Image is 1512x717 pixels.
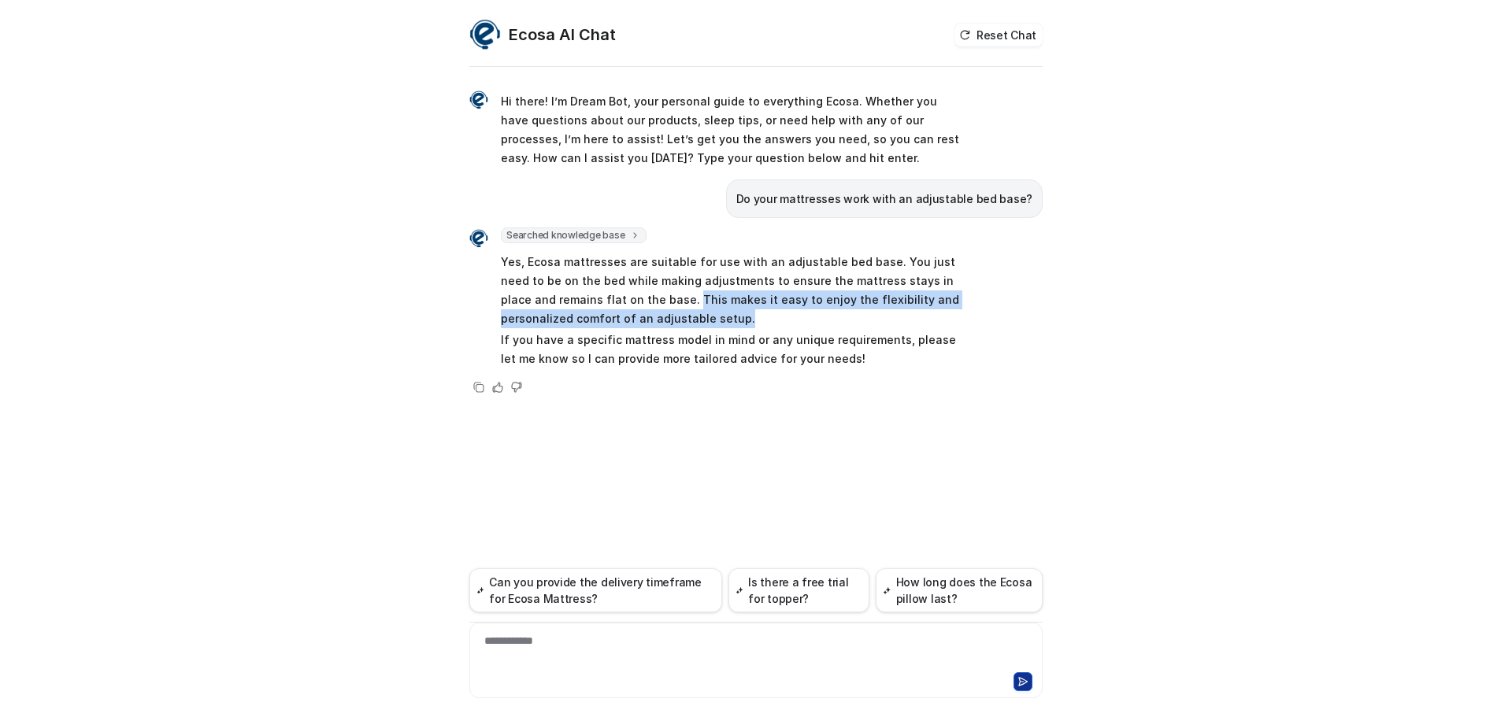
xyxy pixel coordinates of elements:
[501,331,962,368] p: If you have a specific mattress model in mind or any unique requirements, please let me know so I...
[736,190,1032,209] p: Do your mattresses work with an adjustable bed base?
[509,24,616,46] h2: Ecosa AI Chat
[469,568,722,612] button: Can you provide the delivery timeframe for Ecosa Mattress?
[469,229,488,248] img: Widget
[501,253,962,328] p: Yes, Ecosa mattresses are suitable for use with an adjustable bed base. You just need to be on th...
[501,92,962,168] p: Hi there! I’m Dream Bot, your personal guide to everything Ecosa. Whether you have questions abou...
[469,91,488,109] img: Widget
[954,24,1043,46] button: Reset Chat
[469,19,501,50] img: Widget
[501,227,647,243] span: Searched knowledge base
[728,568,869,612] button: Is there a free trial for topper?
[876,568,1043,612] button: How long does the Ecosa pillow last?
